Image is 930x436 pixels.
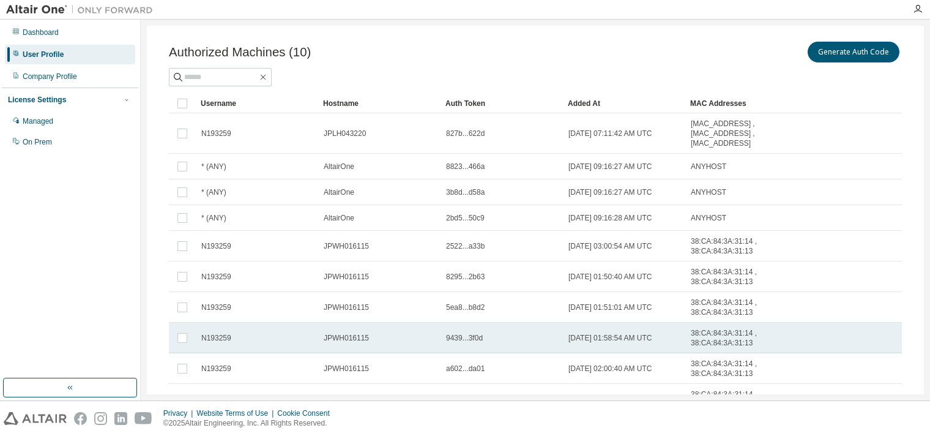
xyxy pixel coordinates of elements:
span: JPWH016115 [324,272,369,282]
span: 8295...2b63 [446,272,485,282]
div: Website Terms of Use [196,408,277,418]
img: linkedin.svg [114,412,127,425]
span: JPWH016115 [324,333,369,343]
span: * (ANY) [201,213,226,223]
span: JPWH016115 [324,303,369,312]
span: 38:CA:84:3A:31:14 , 38:CA:84:3A:31:13 [691,359,767,378]
span: [MAC_ADDRESS] , [MAC_ADDRESS] , [MAC_ADDRESS] [691,119,767,148]
span: N193259 [201,272,231,282]
div: Cookie Consent [277,408,337,418]
span: 38:CA:84:3A:31:14 , 38:CA:84:3A:31:13 [691,328,767,348]
span: JPLH043220 [324,129,366,138]
span: [DATE] 09:16:27 AM UTC [568,162,652,171]
div: Privacy [163,408,196,418]
img: youtube.svg [135,412,152,425]
span: * (ANY) [201,187,226,197]
img: instagram.svg [94,412,107,425]
div: Auth Token [445,94,558,113]
span: [DATE] 03:00:54 AM UTC [568,241,652,251]
span: N193259 [201,129,231,138]
span: [DATE] 02:00:40 AM UTC [568,364,652,374]
img: Altair One [6,4,159,16]
div: License Settings [8,95,66,105]
span: [DATE] 09:16:28 AM UTC [568,213,652,223]
span: [DATE] 07:11:42 AM UTC [568,129,652,138]
span: ANYHOST [691,187,726,197]
div: Dashboard [23,28,59,37]
span: * (ANY) [201,162,226,171]
div: User Profile [23,50,64,59]
span: 9439...3f0d [446,333,483,343]
div: Hostname [323,94,436,113]
div: Managed [23,116,53,126]
div: Added At [568,94,680,113]
span: 2522...a33b [446,241,485,251]
div: MAC Addresses [690,94,767,113]
span: 38:CA:84:3A:31:14 , 38:CA:84:3A:31:13 [691,267,767,287]
span: a602...da01 [446,364,485,374]
span: ANYHOST [691,162,726,171]
span: [DATE] 09:16:27 AM UTC [568,187,652,197]
img: facebook.svg [74,412,87,425]
span: 827b...622d [446,129,485,138]
span: JPWH016115 [324,364,369,374]
span: 5ea8...b8d2 [446,303,485,312]
span: Authorized Machines (10) [169,45,311,59]
span: N193259 [201,303,231,312]
span: ANYHOST [691,213,726,223]
span: N193259 [201,241,231,251]
span: 2bd5...50c9 [446,213,485,223]
span: 3b8d...d58a [446,187,485,197]
span: 8823...466a [446,162,485,171]
span: AltairOne [324,187,354,197]
div: Company Profile [23,72,77,81]
div: Username [201,94,313,113]
span: JPWH016115 [324,241,369,251]
span: 38:CA:84:3A:31:14 , 38:CA:84:3A:31:13 [691,236,767,256]
span: AltairOne [324,213,354,223]
span: N193259 [201,333,231,343]
span: [DATE] 01:51:01 AM UTC [568,303,652,312]
span: AltairOne [324,162,354,171]
span: N193259 [201,364,231,374]
span: 38:CA:84:3A:31:14 , 38:CA:84:3A:31:13 [691,389,767,409]
p: © 2025 Altair Engineering, Inc. All Rights Reserved. [163,418,337,429]
img: altair_logo.svg [4,412,67,425]
span: [DATE] 01:50:40 AM UTC [568,272,652,282]
button: Generate Auth Code [808,42,899,62]
span: 38:CA:84:3A:31:14 , 38:CA:84:3A:31:13 [691,298,767,317]
span: [DATE] 01:58:54 AM UTC [568,333,652,343]
div: On Prem [23,137,52,147]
